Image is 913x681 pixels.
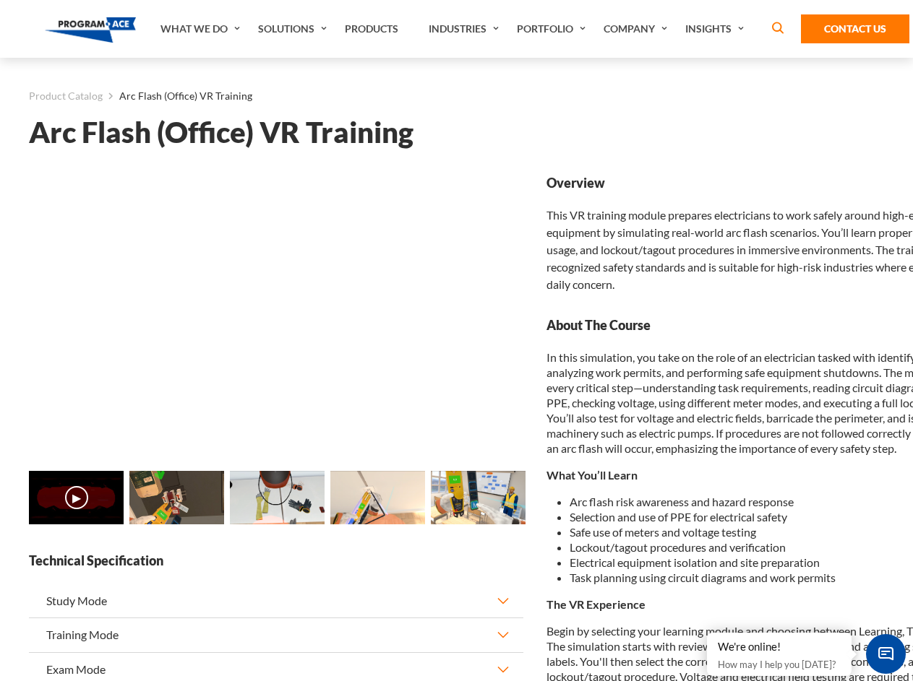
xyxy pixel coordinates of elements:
[29,471,124,524] img: Arc Flash (Office) VR Training - Video 0
[866,634,906,674] span: Chat Widget
[103,87,252,105] li: Arc Flash (Office) VR Training
[29,174,523,452] iframe: Arc Flash (Office) VR Training - Video 0
[29,552,523,570] strong: Technical Specification
[230,471,325,524] img: Arc Flash (Office) VR Training - Preview 2
[29,618,523,651] button: Training Mode
[65,486,88,509] button: ▶
[330,471,425,524] img: Arc Flash (Office) VR Training - Preview 3
[801,14,909,43] a: Contact Us
[431,471,526,524] img: Arc Flash (Office) VR Training - Preview 4
[718,640,841,654] div: We're online!
[29,584,523,617] button: Study Mode
[29,87,103,105] a: Product Catalog
[45,17,137,43] img: Program-Ace
[129,471,224,524] img: Arc Flash (Office) VR Training - Preview 1
[718,656,841,673] p: How may I help you [DATE]?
